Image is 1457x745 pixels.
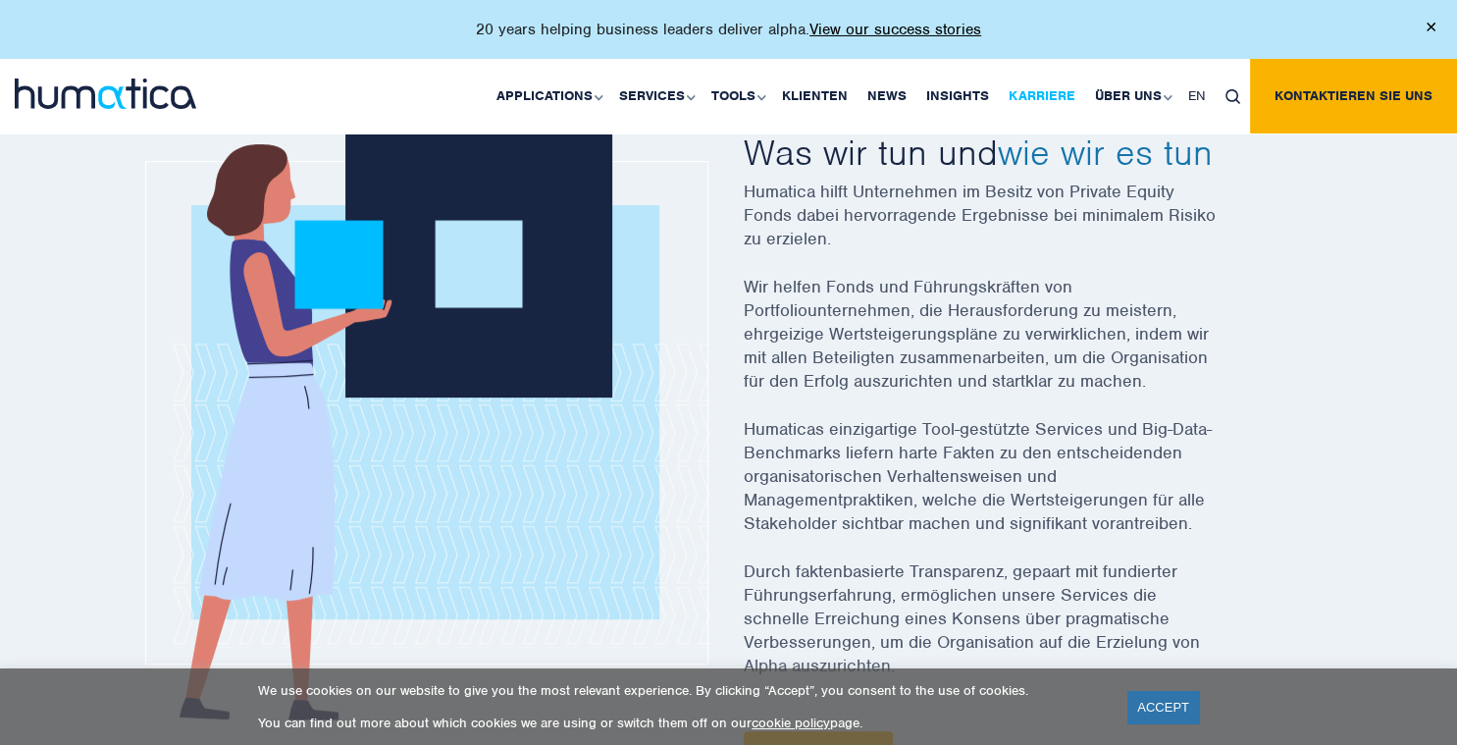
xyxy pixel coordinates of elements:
p: Humaticas einzigartige Tool-gestützte Services und Big-Data-Benchmarks liefern harte Fakten zu de... [744,417,1274,559]
p: You can find out more about which cookies we are using or switch them off on our page. [258,715,1103,731]
a: Klienten [772,59,858,133]
img: logo [15,79,196,109]
a: Kontaktieren Sie uns [1250,59,1457,133]
a: News [858,59,916,133]
a: Über uns [1085,59,1178,133]
a: Tools [702,59,772,133]
p: 20 years helping business leaders deliver alpha. [476,20,981,39]
p: Durch faktenbasierte Transparenz, gepaart mit fundierter Führungserfahrung, ermöglichen unsere Se... [744,559,1274,702]
a: ACCEPT [1127,691,1199,723]
a: Applications [487,59,609,133]
p: We use cookies on our website to give you the most relevant experience. By clicking “Accept”, you... [258,682,1103,699]
img: search_icon [1225,89,1240,104]
a: cookie policy [752,715,830,731]
span: EN [1188,87,1206,104]
span: wie wir es tun [998,130,1213,175]
a: Services [609,59,702,133]
p: Humatica hilft Unternehmen im Besitz von Private Equity Fonds dabei hervorragende Ergebnisse bei ... [744,180,1274,275]
a: Karriere [999,59,1085,133]
a: EN [1178,59,1216,133]
a: Insights [916,59,999,133]
a: View our success stories [809,20,981,39]
p: Wir helfen Fonds und Führungskräften von Portfoliounternehmen, die Herausforderung zu meistern, e... [744,275,1274,417]
h2: Was wir tun und [744,130,1274,175]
